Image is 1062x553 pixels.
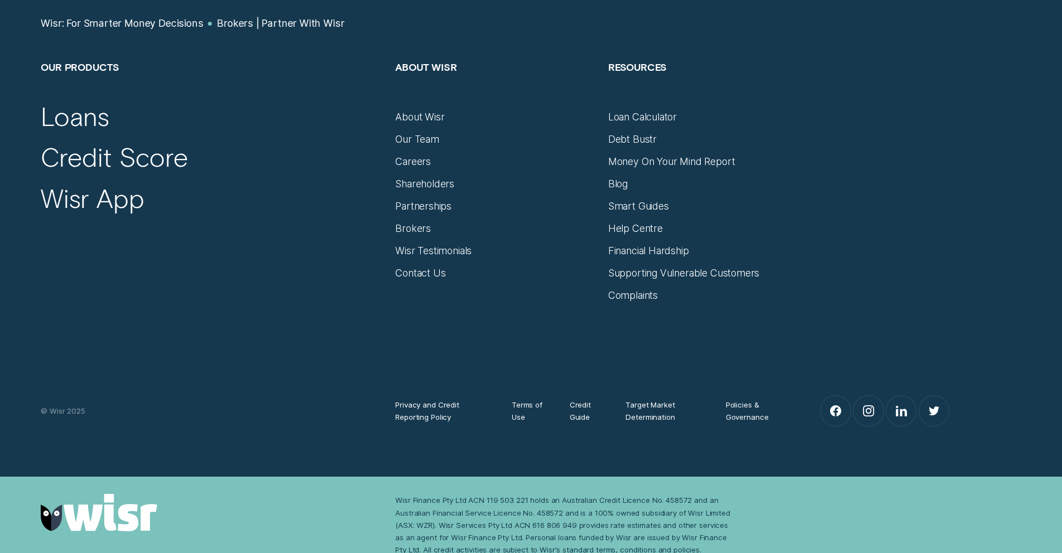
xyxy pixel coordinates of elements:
a: Credit Score [41,141,188,173]
a: Credit Guide [570,399,604,423]
a: Smart Guides [608,200,669,212]
a: Complaints [608,289,658,302]
h2: Resources [608,61,808,111]
a: About Wisr [395,111,444,123]
a: Blog [608,178,628,190]
a: Wisr: For Smarter Money Decisions [41,17,203,30]
a: Facebook [821,396,850,425]
a: Instagram [854,396,883,425]
a: Financial Hardship [608,245,689,257]
a: Brokers | Partner With Wisr [217,17,344,30]
a: Supporting Vulnerable Customers [608,267,760,279]
a: Shareholders [395,178,454,190]
h2: Our Products [41,61,383,111]
a: Help Centre [608,222,663,235]
a: Debt Bustr [608,133,657,145]
img: Wisr [41,494,157,531]
a: Loans [41,100,109,133]
a: Our Team [395,133,439,145]
a: Partnerships [395,200,452,212]
h2: About Wisr [395,61,595,111]
a: Target Market Determination [625,399,703,423]
a: Twitter [919,396,949,425]
a: Careers [395,156,431,168]
a: Contact Us [395,267,445,279]
a: Terms of Use [512,399,547,423]
a: Privacy and Credit Reporting Policy [395,399,489,423]
a: Brokers [395,222,431,235]
a: Wisr Testimonials [395,245,472,257]
a: Wisr App [41,182,144,215]
a: Policies & Governance [726,399,786,423]
div: © Wisr 2025 [35,405,389,417]
a: LinkedIn [886,396,916,425]
a: Loan Calculator [608,111,677,123]
a: Money On Your Mind Report [608,156,735,168]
